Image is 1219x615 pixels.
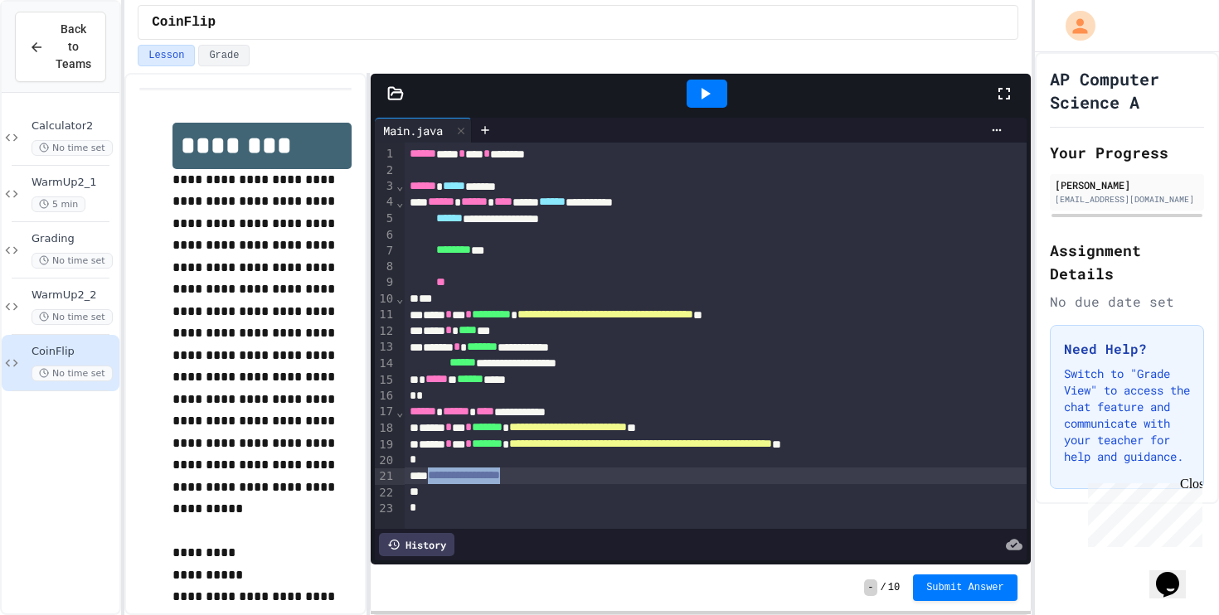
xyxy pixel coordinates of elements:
span: No time set [32,366,113,381]
div: 19 [375,437,396,453]
span: No time set [32,309,113,325]
span: Calculator2 [32,119,116,133]
div: History [379,533,454,556]
span: CoinFlip [32,345,116,359]
span: No time set [32,140,113,156]
span: Grading [32,232,116,246]
span: 10 [888,581,900,594]
div: 2 [375,162,396,178]
span: - [864,579,877,596]
div: [PERSON_NAME] [1055,177,1199,192]
h2: Assignment Details [1050,239,1204,285]
div: No due date set [1050,292,1204,312]
div: 4 [375,194,396,211]
div: Main.java [375,122,451,139]
div: 14 [375,356,396,372]
h3: Need Help? [1064,339,1190,359]
div: 17 [375,404,396,420]
span: Fold line [396,196,404,209]
div: 3 [375,178,396,195]
iframe: chat widget [1149,549,1202,598]
span: No time set [32,253,113,269]
span: Back to Teams [54,21,92,73]
span: WarmUp2_1 [32,176,116,190]
div: 10 [375,291,396,307]
div: 13 [375,339,396,356]
div: 18 [375,420,396,437]
div: 23 [375,501,396,516]
div: Chat with us now!Close [7,7,114,105]
span: Fold line [396,292,404,305]
div: 1 [375,146,396,162]
div: [EMAIL_ADDRESS][DOMAIN_NAME] [1055,193,1199,206]
div: 21 [375,468,396,485]
div: 12 [375,323,396,340]
div: My Account [1048,7,1100,45]
div: 22 [375,485,396,501]
div: 20 [375,453,396,468]
span: WarmUp2_2 [32,288,116,303]
div: Main.java [375,118,472,143]
div: 7 [375,243,396,259]
h2: Your Progress [1050,141,1204,164]
span: CoinFlip [152,12,216,32]
button: Back to Teams [15,12,106,82]
button: Grade [198,45,250,66]
div: 16 [375,388,396,404]
h1: AP Computer Science A [1050,67,1204,114]
span: Fold line [396,179,404,192]
p: Switch to "Grade View" to access the chat feature and communicate with your teacher for help and ... [1064,366,1190,465]
button: Submit Answer [913,574,1017,601]
div: 5 [375,211,396,227]
div: 6 [375,227,396,243]
div: 8 [375,259,396,274]
iframe: chat widget [1081,477,1202,547]
div: 11 [375,307,396,323]
span: Fold line [396,405,404,419]
div: 15 [375,372,396,389]
span: 5 min [32,196,85,212]
div: 9 [375,274,396,291]
button: Lesson [138,45,195,66]
span: / [881,581,886,594]
span: Submit Answer [926,581,1004,594]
